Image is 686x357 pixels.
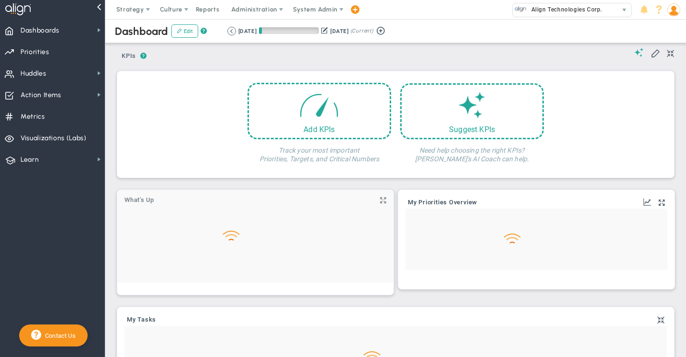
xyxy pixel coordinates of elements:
span: Learn [21,150,39,170]
div: [DATE] [330,27,349,35]
span: Huddles [21,64,46,84]
button: My Priorities Overview [408,199,477,207]
span: (Current) [350,27,373,35]
span: Edit My KPIs [651,48,660,57]
h4: Need help choosing the right KPIs? [PERSON_NAME]'s AI Coach can help. [400,139,544,163]
span: System Admin [293,6,337,13]
span: My Priorities Overview [408,199,477,206]
span: Metrics [21,107,45,127]
span: Dashboards [21,21,59,41]
span: select [618,3,631,17]
button: Edit [171,24,198,38]
span: Visualizations (Labs) [21,128,87,148]
span: Culture [160,6,182,13]
a: My Tasks [127,316,156,324]
span: KPIs [117,48,140,64]
span: Suggestions (AI Feature) [634,48,644,57]
span: Action Items [21,85,61,105]
button: Go to previous period [227,27,236,35]
span: My Tasks [127,316,156,323]
span: Priorities [21,42,49,62]
span: Dashboard [115,25,168,38]
button: KPIs [117,48,140,65]
span: Align Technologies Corp. [527,3,602,16]
div: [DATE] [238,27,257,35]
div: Suggest KPIs [402,125,542,134]
div: Period Progress: 5% Day 5 of 86 with 81 remaining. [259,27,319,34]
span: Administration [231,6,277,13]
h4: Track your most important Priorities, Targets, and Critical Numbers [247,139,391,163]
span: Contact Us [41,332,76,339]
img: 10991.Company.photo [515,3,527,15]
img: 50249.Person.photo [667,3,680,16]
div: Add KPIs [249,125,390,134]
span: Strategy [116,6,144,13]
